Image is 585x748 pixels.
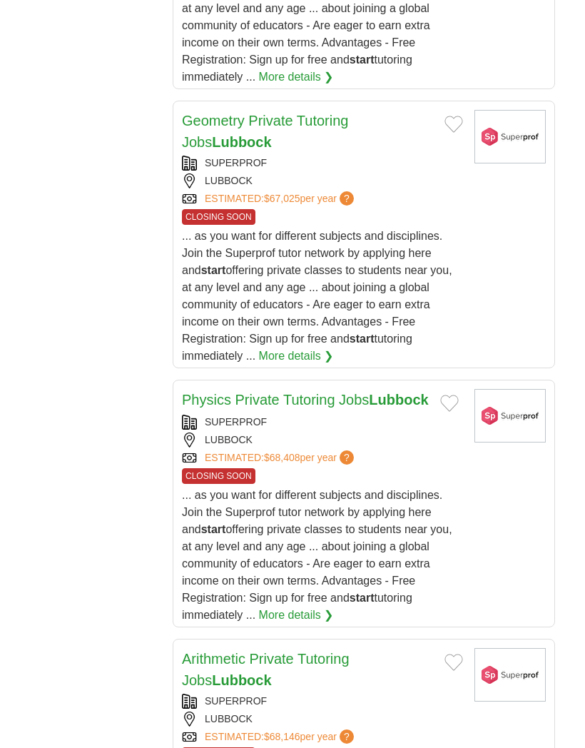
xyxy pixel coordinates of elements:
[340,729,354,744] span: ?
[182,392,429,408] a: Physics Private Tutoring JobsLubbock
[212,134,271,150] strong: Lubbock
[201,264,226,276] strong: start
[205,729,357,744] a: ESTIMATED:$68,146per year?
[264,193,300,204] span: $67,025
[201,523,226,535] strong: start
[212,672,271,688] strong: Lubbock
[205,695,267,707] a: SUPERPROF
[264,452,300,463] span: $68,408
[474,389,546,443] img: Superprof logo
[259,607,334,624] a: More details ❯
[259,69,334,86] a: More details ❯
[182,433,463,448] div: LUBBOCK
[444,116,463,133] button: Add to favorite jobs
[205,191,357,206] a: ESTIMATED:$67,025per year?
[182,651,350,688] a: Arithmetic Private Tutoring JobsLubbock
[340,450,354,465] span: ?
[340,191,354,206] span: ?
[474,648,546,702] img: Superprof logo
[474,110,546,163] img: Superprof logo
[205,450,357,465] a: ESTIMATED:$68,408per year?
[259,348,334,365] a: More details ❯
[350,592,375,604] strong: start
[182,173,463,188] div: LUBBOCK
[182,712,463,727] div: LUBBOCK
[205,416,267,428] a: SUPERPROF
[182,230,452,362] span: ... as you want for different subjects and disciplines. Join the Superprof tutor network by apply...
[369,392,428,408] strong: Lubbock
[440,395,459,412] button: Add to favorite jobs
[182,113,348,150] a: Geometry Private Tutoring JobsLubbock
[182,468,255,484] span: CLOSING SOON
[350,54,375,66] strong: start
[182,209,255,225] span: CLOSING SOON
[264,731,300,742] span: $68,146
[205,157,267,168] a: SUPERPROF
[182,489,452,621] span: ... as you want for different subjects and disciplines. Join the Superprof tutor network by apply...
[350,333,375,345] strong: start
[444,654,463,671] button: Add to favorite jobs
